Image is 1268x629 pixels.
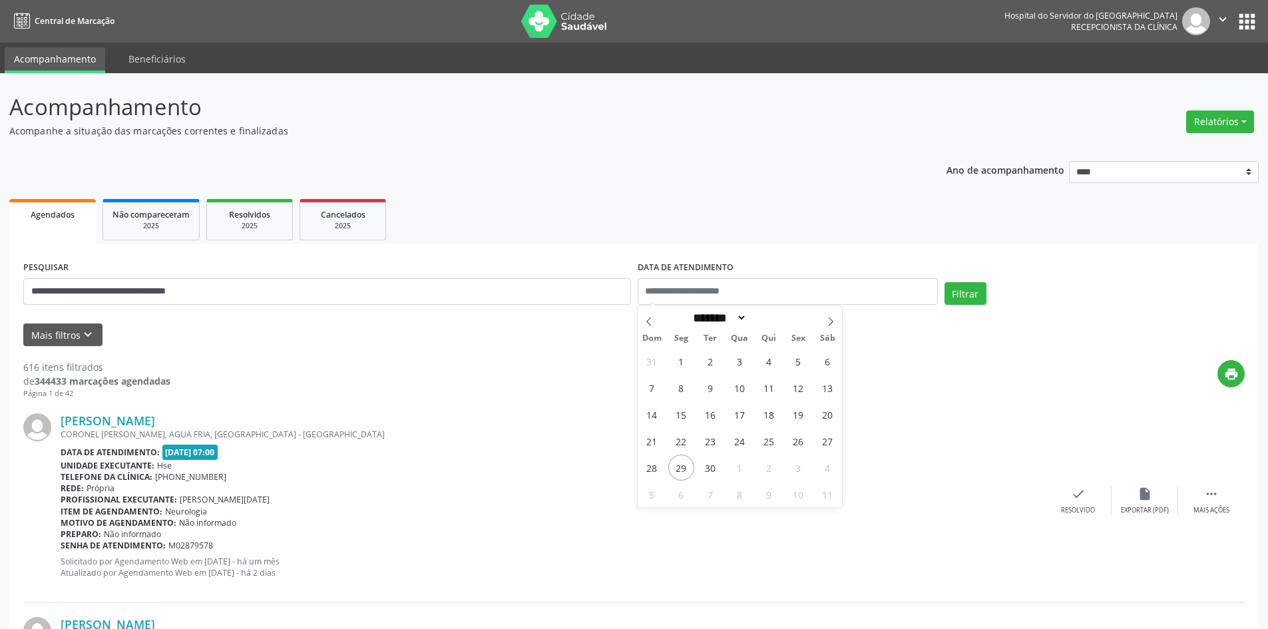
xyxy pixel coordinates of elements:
span: Setembro 24, 2025 [727,428,753,454]
i:  [1215,12,1230,27]
span: Setembro 23, 2025 [698,428,724,454]
span: Setembro 12, 2025 [785,375,811,401]
span: Outubro 11, 2025 [815,481,841,507]
span: Outubro 3, 2025 [785,455,811,481]
span: Setembro 21, 2025 [639,428,665,454]
span: Outubro 8, 2025 [727,481,753,507]
span: [PERSON_NAME][DATE] [180,494,270,505]
a: [PERSON_NAME] [61,413,155,428]
b: Rede: [61,483,84,494]
div: 2025 [216,221,283,231]
button: Filtrar [945,282,986,305]
div: Resolvido [1061,506,1095,515]
span: Setembro 15, 2025 [668,401,694,427]
span: Própria [87,483,114,494]
span: Outubro 4, 2025 [815,455,841,481]
b: Item de agendamento: [61,506,162,517]
span: Outubro 10, 2025 [785,481,811,507]
input: Year [747,311,791,325]
span: Setembro 9, 2025 [698,375,724,401]
span: Outubro 6, 2025 [668,481,694,507]
span: Qua [725,334,754,343]
div: Hospital do Servidor do [GEOGRAPHIC_DATA] [1004,10,1177,21]
button: Mais filtroskeyboard_arrow_down [23,323,103,347]
span: Setembro 25, 2025 [756,428,782,454]
span: Setembro 4, 2025 [756,348,782,374]
div: 2025 [310,221,376,231]
span: [DATE] 07:00 [162,445,218,460]
span: Resolvidos [229,209,270,220]
span: Setembro 22, 2025 [668,428,694,454]
span: Não informado [104,528,161,540]
span: M02879578 [168,540,213,551]
span: Setembro 6, 2025 [815,348,841,374]
i: print [1224,367,1239,381]
a: Beneficiários [119,47,195,71]
span: Setembro 1, 2025 [668,348,694,374]
span: Setembro 14, 2025 [639,401,665,427]
span: Setembro 18, 2025 [756,401,782,427]
span: Setembro 10, 2025 [727,375,753,401]
p: Ano de acompanhamento [947,161,1064,178]
span: Agendados [31,209,75,220]
div: Mais ações [1193,506,1229,515]
span: Setembro 27, 2025 [815,428,841,454]
span: Setembro 20, 2025 [815,401,841,427]
span: Não compareceram [112,209,190,220]
div: CORONEL [PERSON_NAME], AGUA FRIA, [GEOGRAPHIC_DATA] - [GEOGRAPHIC_DATA] [61,429,1045,440]
span: Setembro 8, 2025 [668,375,694,401]
img: img [1182,7,1210,35]
span: Setembro 28, 2025 [639,455,665,481]
b: Preparo: [61,528,101,540]
div: 616 itens filtrados [23,360,170,374]
span: Não informado [179,517,236,528]
span: Sex [783,334,813,343]
span: Setembro 2, 2025 [698,348,724,374]
div: Exportar (PDF) [1121,506,1169,515]
b: Motivo de agendamento: [61,517,176,528]
div: Página 1 de 42 [23,388,170,399]
span: Outubro 1, 2025 [727,455,753,481]
span: Setembro 5, 2025 [785,348,811,374]
span: Qui [754,334,783,343]
span: Ter [696,334,725,343]
button: print [1217,360,1245,387]
img: img [23,413,51,441]
span: Setembro 11, 2025 [756,375,782,401]
p: Acompanhe a situação das marcações correntes e finalizadas [9,124,884,138]
span: Setembro 13, 2025 [815,375,841,401]
p: Solicitado por Agendamento Web em [DATE] - há um mês Atualizado por Agendamento Web em [DATE] - h... [61,556,1045,578]
span: Dom [638,334,667,343]
span: Setembro 26, 2025 [785,428,811,454]
a: Acompanhamento [5,47,105,73]
button: apps [1235,10,1259,33]
strong: 344433 marcações agendadas [35,375,170,387]
span: Setembro 3, 2025 [727,348,753,374]
div: de [23,374,170,388]
button: Relatórios [1186,110,1254,133]
span: Neurologia [165,506,207,517]
span: Setembro 7, 2025 [639,375,665,401]
span: Hse [157,460,172,471]
button:  [1210,7,1235,35]
b: Telefone da clínica: [61,471,152,483]
div: 2025 [112,221,190,231]
i: insert_drive_file [1138,487,1152,501]
b: Profissional executante: [61,494,177,505]
span: Outubro 2, 2025 [756,455,782,481]
span: Agosto 31, 2025 [639,348,665,374]
span: Cancelados [321,209,365,220]
label: PESQUISAR [23,258,69,278]
b: Unidade executante: [61,460,154,471]
span: Seg [666,334,696,343]
b: Data de atendimento: [61,447,160,458]
select: Month [689,311,747,325]
b: Senha de atendimento: [61,540,166,551]
span: Setembro 16, 2025 [698,401,724,427]
p: Acompanhamento [9,91,884,124]
span: Sáb [813,334,842,343]
span: [PHONE_NUMBER] [155,471,226,483]
span: Outubro 9, 2025 [756,481,782,507]
i:  [1204,487,1219,501]
span: Central de Marcação [35,15,114,27]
